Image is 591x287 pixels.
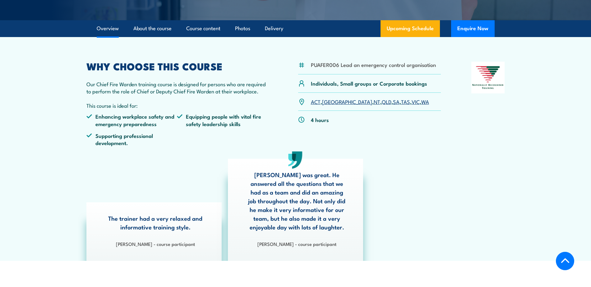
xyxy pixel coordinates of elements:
[393,98,399,105] a: SA
[451,20,495,37] button: Enquire Now
[86,113,177,127] li: Enhancing workplace safety and emergency preparedness
[246,170,348,231] p: [PERSON_NAME] was great. He answered all the questions that we had as a team and did an amazing j...
[401,98,410,105] a: TAS
[311,98,429,105] p: , , , , , , ,
[186,20,220,37] a: Course content
[421,98,429,105] a: WA
[311,61,436,68] li: PUAFER006 Lead an emergency control organisation
[265,20,283,37] a: Delivery
[235,20,250,37] a: Photos
[311,80,427,87] p: Individuals, Small groups or Corporate bookings
[471,62,505,93] img: Nationally Recognised Training logo.
[97,20,119,37] a: Overview
[322,98,372,105] a: [GEOGRAPHIC_DATA]
[86,62,268,70] h2: WHY CHOOSE THIS COURSE
[311,116,329,123] p: 4 hours
[412,98,420,105] a: VIC
[116,240,195,247] strong: [PERSON_NAME] - course participant
[374,98,380,105] a: NT
[382,98,391,105] a: QLD
[311,98,321,105] a: ACT
[177,113,268,127] li: Equipping people with vital fire safety leadership skills
[257,240,336,247] strong: [PERSON_NAME] - course participant
[381,20,440,37] a: Upcoming Schedule
[86,132,177,147] li: Supporting professional development.
[133,20,172,37] a: About the course
[86,80,268,95] p: Our Chief Fire Warden training course is designed for persons who are required to perform the rol...
[86,102,268,109] p: This course is ideal for:
[105,214,206,231] p: The trainer had a very relaxed and informative training style.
